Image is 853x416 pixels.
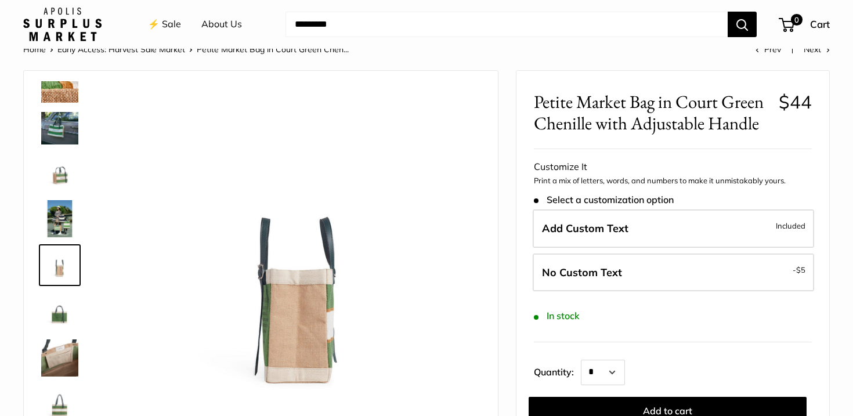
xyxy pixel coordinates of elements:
[793,263,805,277] span: -
[23,8,102,41] img: Apolis: Surplus Market
[534,158,812,176] div: Customize It
[542,222,628,235] span: Add Custom Text
[23,44,46,55] a: Home
[542,266,622,279] span: No Custom Text
[534,194,674,205] span: Select a customization option
[533,209,814,248] label: Add Custom Text
[534,310,580,321] span: In stock
[41,66,78,103] img: description_A close up of our first Chenille Jute Market Bag
[41,293,78,330] img: description_Stamp of authenticity printed on the back
[41,200,78,237] img: Petite Market Bag in Court Green Chenille with Adjustable Handle
[41,112,78,144] img: description_Part of our original Chenille Collection
[41,339,78,377] img: Petite Market Bag in Court Green Chenille with Adjustable Handle
[534,91,770,134] span: Petite Market Bag in Court Green Chenille with Adjustable Handle
[41,247,78,284] img: Petite Market Bag in Court Green Chenille with Adjustable Handle
[39,337,81,379] a: Petite Market Bag in Court Green Chenille with Adjustable Handle
[534,356,581,385] label: Quantity:
[791,14,803,26] span: 0
[776,219,805,233] span: Included
[804,44,830,55] a: Next
[148,16,181,33] a: ⚡️ Sale
[534,175,812,187] p: Print a mix of letters, words, and numbers to make it unmistakably yours.
[57,44,185,55] a: Early Access: Harvest Sale Market
[779,91,812,113] span: $44
[201,16,242,33] a: About Us
[39,110,81,146] a: description_Part of our original Chenille Collection
[39,291,81,332] a: description_Stamp of authenticity printed on the back
[756,44,781,55] a: Prev
[780,15,830,34] a: 0 Cart
[41,154,78,191] img: Petite Market Bag in Court Green Chenille with Adjustable Handle
[810,18,830,30] span: Cart
[533,254,814,292] label: Leave Blank
[39,198,81,240] a: Petite Market Bag in Court Green Chenille with Adjustable Handle
[39,63,81,105] a: description_A close up of our first Chenille Jute Market Bag
[285,12,728,37] input: Search...
[796,265,805,274] span: $5
[197,44,349,55] span: Petite Market Bag in Court Green Chen...
[23,42,349,57] nav: Breadcrumb
[39,151,81,193] a: Petite Market Bag in Court Green Chenille with Adjustable Handle
[728,12,757,37] button: Search
[39,244,81,286] a: Petite Market Bag in Court Green Chenille with Adjustable Handle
